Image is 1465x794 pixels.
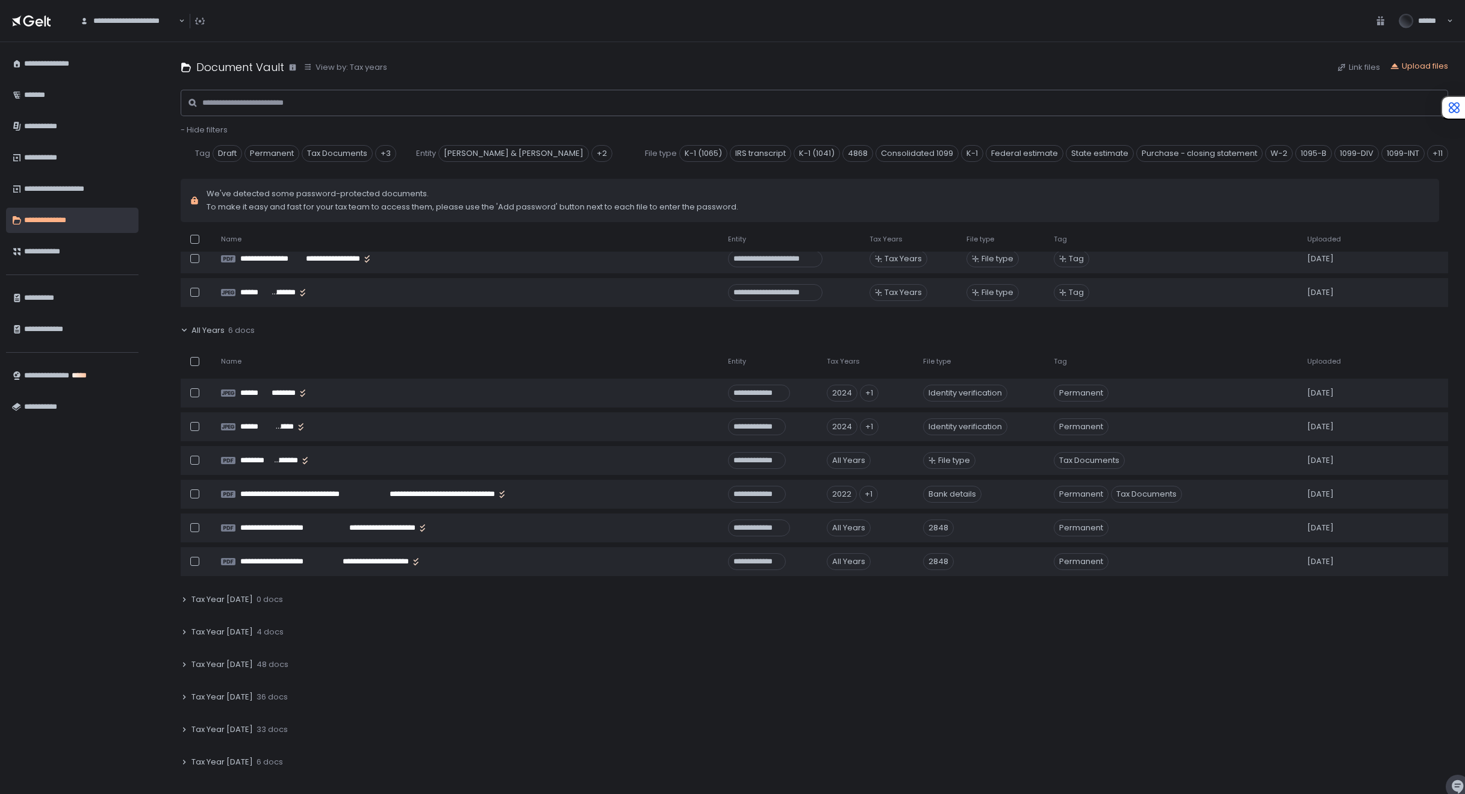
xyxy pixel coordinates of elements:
span: [DATE] [1307,388,1334,399]
span: Uploaded [1307,235,1341,244]
span: [DATE] [1307,523,1334,533]
div: 2022 [827,486,857,503]
span: Tax Documents [1111,486,1182,503]
span: State estimate [1066,145,1134,162]
div: Bank details [923,486,981,503]
div: 2024 [827,385,857,402]
span: File type [938,455,970,466]
span: Draft [213,145,242,162]
span: Tag [195,148,210,159]
span: Tag [1069,287,1084,298]
div: All Years [827,520,871,536]
span: [DATE] [1307,489,1334,500]
span: Entity [728,235,746,244]
button: View by: Tax years [303,62,387,73]
span: Permanent [1054,418,1109,435]
span: Permanent [1054,486,1109,503]
span: Name [221,357,241,366]
span: Tax Years [827,357,860,366]
span: Tax Year [DATE] [191,659,253,670]
span: [DATE] [1307,421,1334,432]
div: +1 [860,385,879,402]
div: +1 [859,486,878,503]
div: 2848 [923,520,954,536]
span: Tax Year [DATE] [191,692,253,703]
span: All Years [191,325,225,336]
span: To make it easy and fast for your tax team to access them, please use the 'Add password' button n... [207,202,738,212]
span: - Hide filters [181,124,228,135]
span: [DATE] [1307,287,1334,298]
span: Consolidated 1099 [876,145,959,162]
span: K-1 (1041) [794,145,840,162]
button: Link files [1337,62,1380,73]
div: Search for option [72,8,185,34]
span: 6 docs [228,325,255,336]
h1: Document Vault [196,59,284,75]
span: 6 docs [257,757,283,768]
span: Entity [416,148,436,159]
span: W-2 [1265,145,1293,162]
span: 48 docs [257,659,288,670]
div: Identity verification [923,418,1007,435]
span: 33 docs [257,724,288,735]
span: 36 docs [257,692,288,703]
span: Tag [1054,357,1067,366]
span: Permanent [244,145,299,162]
span: Tax Year [DATE] [191,594,253,605]
div: +2 [591,145,612,162]
div: 2848 [923,553,954,570]
span: IRS transcript [730,145,791,162]
span: File type [966,235,994,244]
span: Permanent [1054,385,1109,402]
span: Tax Year [DATE] [191,724,253,735]
span: 1099-DIV [1334,145,1379,162]
span: Purchase - closing statement [1136,145,1263,162]
div: All Years [827,553,871,570]
span: Uploaded [1307,357,1341,366]
span: We've detected some password-protected documents. [207,188,738,199]
span: Federal estimate [986,145,1063,162]
span: Tax Documents [302,145,373,162]
span: [DATE] [1307,253,1334,264]
span: 4868 [842,145,873,162]
span: Tax Years [885,287,922,298]
span: Tag [1054,235,1067,244]
div: +3 [375,145,396,162]
span: 1095-B [1295,145,1332,162]
span: 1099-INT [1381,145,1425,162]
span: Name [221,235,241,244]
span: Entity [728,357,746,366]
button: - Hide filters [181,125,228,135]
span: Tax Year [DATE] [191,757,253,768]
span: Permanent [1054,553,1109,570]
span: Tax Year [DATE] [191,627,253,637]
span: [DATE] [1307,455,1334,466]
span: 4 docs [257,627,284,637]
input: Search for option [177,15,178,27]
span: Tax Years [869,235,903,244]
span: File type [981,287,1013,298]
span: Tax Documents [1054,452,1125,469]
span: 0 docs [257,594,283,605]
span: [PERSON_NAME] & [PERSON_NAME] [438,145,589,162]
span: K-1 [961,145,983,162]
div: +11 [1427,145,1448,162]
span: Permanent [1054,520,1109,536]
span: [DATE] [1307,556,1334,567]
span: Tax Years [885,253,922,264]
span: File type [981,253,1013,264]
span: K-1 (1065) [679,145,727,162]
span: Tag [1069,253,1084,264]
div: +1 [860,418,879,435]
div: All Years [827,452,871,469]
div: Identity verification [923,385,1007,402]
span: File type [923,357,951,366]
button: Upload files [1390,61,1448,72]
span: File type [645,148,677,159]
div: 2024 [827,418,857,435]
